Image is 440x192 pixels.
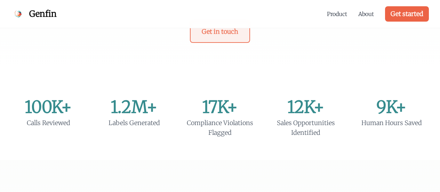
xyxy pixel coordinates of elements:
div: 12K+ [269,99,343,115]
div: Labels Generated [97,118,172,128]
a: Get in touch [190,21,250,43]
div: 100K+ [11,99,86,115]
a: Genfin [11,7,57,21]
div: Human Hours Saved [354,118,429,128]
div: Calls Reviewed [11,118,86,128]
a: Product [327,10,347,18]
div: Compliance Violations Flagged [183,118,257,138]
div: 9K+ [354,99,429,115]
span: Genfin [29,8,57,20]
div: Sales Opportunities Identified [269,118,343,138]
div: 17K+ [183,99,257,115]
div: 1.2M+ [97,99,172,115]
img: Genfin Logo [11,7,25,21]
a: About [358,10,374,18]
a: Get started [385,6,429,22]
